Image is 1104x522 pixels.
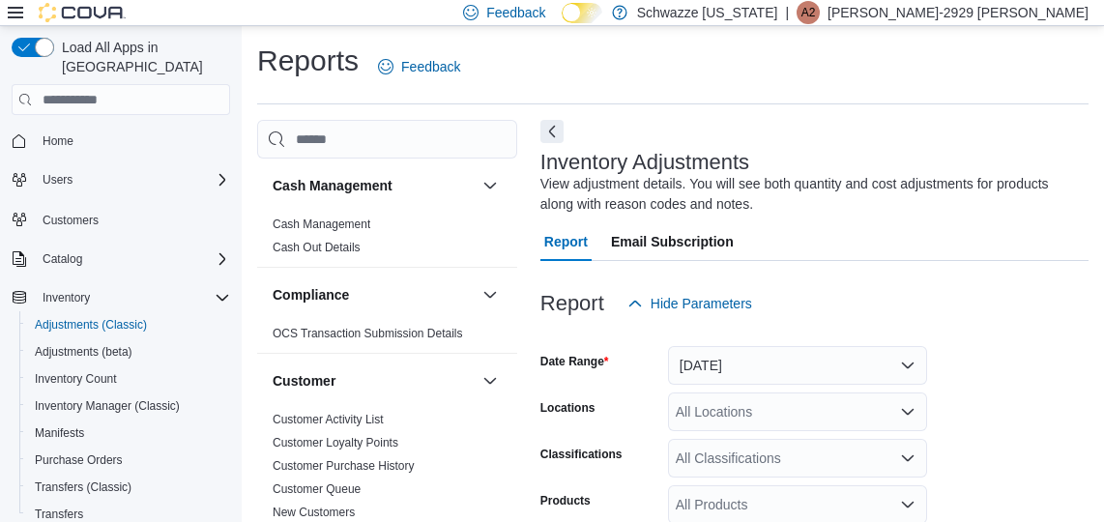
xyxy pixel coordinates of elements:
button: Open list of options [900,450,915,466]
a: Inventory Count [27,367,125,391]
a: Customer Loyalty Points [273,436,398,449]
button: [DATE] [668,346,927,385]
a: Home [35,130,81,153]
span: Adjustments (Classic) [27,313,230,336]
a: Inventory Manager (Classic) [27,394,188,418]
button: Purchase Orders [19,447,238,474]
span: Purchase Orders [35,452,123,468]
div: View adjustment details. You will see both quantity and cost adjustments for products along with ... [540,174,1079,215]
a: Customer Purchase History [273,459,415,473]
h3: Inventory Adjustments [540,151,749,174]
label: Locations [540,400,596,416]
button: Open list of options [900,404,915,420]
button: Cash Management [479,174,502,197]
button: Open list of options [900,497,915,512]
button: Compliance [479,283,502,306]
span: Adjustments (beta) [35,344,132,360]
a: Manifests [27,421,92,445]
span: Feedback [401,57,460,76]
a: New Customers [273,506,355,519]
span: Customer Activity List [273,412,384,427]
button: Hide Parameters [620,284,760,323]
a: OCS Transaction Submission Details [273,327,463,340]
span: Manifests [27,421,230,445]
button: Catalog [4,246,238,273]
button: Customers [4,205,238,233]
span: Dark Mode [562,23,563,24]
span: Hide Parameters [651,294,752,313]
span: Inventory Manager (Classic) [35,398,180,414]
a: Adjustments (Classic) [27,313,155,336]
span: Cash Management [273,217,370,232]
h3: Compliance [273,285,349,304]
button: Inventory Count [19,365,238,392]
span: Adjustments (beta) [27,340,230,363]
a: Customer Queue [273,482,361,496]
span: Customer Queue [273,481,361,497]
button: Customer [273,371,475,391]
span: Transfers (Classic) [27,476,230,499]
button: Inventory [4,284,238,311]
a: Purchase Orders [27,449,131,472]
h3: Cash Management [273,176,392,195]
span: OCS Transaction Submission Details [273,326,463,341]
a: Cash Management [273,217,370,231]
span: New Customers [273,505,355,520]
button: Customer [479,369,502,392]
img: Cova [39,3,126,22]
span: Customers [35,207,230,231]
span: Users [35,168,230,191]
span: Transfers [35,507,83,522]
div: Cash Management [257,213,517,267]
input: Dark Mode [562,3,602,23]
span: Inventory Count [27,367,230,391]
a: Customers [35,209,106,232]
span: Email Subscription [611,222,734,261]
a: Adjustments (beta) [27,340,140,363]
p: | [785,1,789,24]
span: Home [43,133,73,149]
h3: Customer [273,371,335,391]
span: Customer Purchase History [273,458,415,474]
label: Date Range [540,354,609,369]
span: Report [544,222,588,261]
span: A2 [801,1,816,24]
button: Catalog [35,247,90,271]
button: Compliance [273,285,475,304]
p: [PERSON_NAME]-2929 [PERSON_NAME] [828,1,1089,24]
span: Inventory Manager (Classic) [27,394,230,418]
button: Home [4,127,238,155]
div: Compliance [257,322,517,353]
a: Transfers (Classic) [27,476,139,499]
button: Adjustments (Classic) [19,311,238,338]
div: Adrian-2929 Telles [797,1,820,24]
button: Manifests [19,420,238,447]
button: Transfers (Classic) [19,474,238,501]
button: Inventory [35,286,98,309]
a: Customer Activity List [273,413,384,426]
button: Adjustments (beta) [19,338,238,365]
span: Customers [43,213,99,228]
span: Catalog [43,251,82,267]
button: Cash Management [273,176,475,195]
label: Products [540,493,591,508]
span: Manifests [35,425,84,441]
span: Inventory [35,286,230,309]
span: Load All Apps in [GEOGRAPHIC_DATA] [54,38,230,76]
h1: Reports [257,42,359,80]
span: Customer Loyalty Points [273,435,398,450]
span: Adjustments (Classic) [35,317,147,333]
span: Cash Out Details [273,240,361,255]
span: Feedback [486,3,545,22]
a: Feedback [370,47,468,86]
span: Catalog [35,247,230,271]
span: Purchase Orders [27,449,230,472]
span: Users [43,172,73,188]
button: Users [4,166,238,193]
label: Classifications [540,447,623,462]
p: Schwazze [US_STATE] [637,1,778,24]
span: Inventory [43,290,90,305]
span: Home [35,129,230,153]
a: Cash Out Details [273,241,361,254]
span: Transfers (Classic) [35,479,131,495]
